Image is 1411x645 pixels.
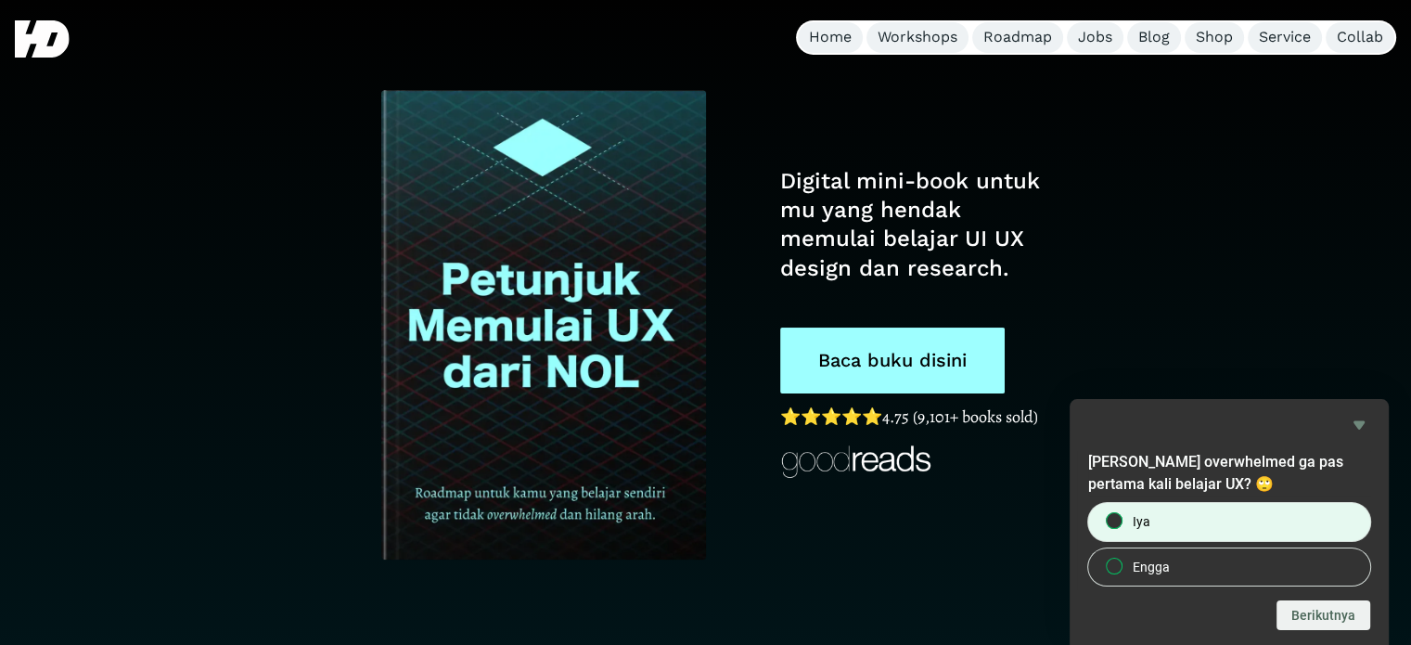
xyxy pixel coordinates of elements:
[1078,28,1112,47] div: Jobs
[1067,22,1123,53] a: Jobs
[780,403,1048,432] h1: 4.75 (9,101+ books sold)
[809,28,852,47] div: Home
[1276,600,1370,630] button: Next question
[972,22,1063,53] a: Roadmap
[1196,28,1233,47] div: Shop
[780,406,882,428] a: ⭐️⭐️⭐️⭐️⭐️
[866,22,968,53] a: Workshops
[798,22,863,53] a: Home
[1133,512,1150,531] span: Iya
[1259,28,1311,47] div: Service
[1133,558,1170,576] span: Engga
[1138,28,1170,47] div: Blog
[878,28,957,47] div: Workshops
[1337,28,1383,47] div: Collab
[780,328,1005,393] a: Baca buku disini
[1348,414,1370,436] button: Hide survey
[780,167,1048,283] h1: Digital mini-book untuk mu yang hendak memulai belajar UI UX design dan research.
[1088,451,1370,496] h2: Ngerasa overwhelmed ga pas pertama kali belajar UX? 🙄
[1088,503,1370,586] div: Ngerasa overwhelmed ga pas pertama kali belajar UX? 🙄
[983,28,1052,47] div: Roadmap
[1248,22,1322,53] a: Service
[1326,22,1394,53] a: Collab
[1127,22,1181,53] a: Blog
[1088,414,1370,630] div: Ngerasa overwhelmed ga pas pertama kali belajar UX? 🙄
[1185,22,1244,53] a: Shop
